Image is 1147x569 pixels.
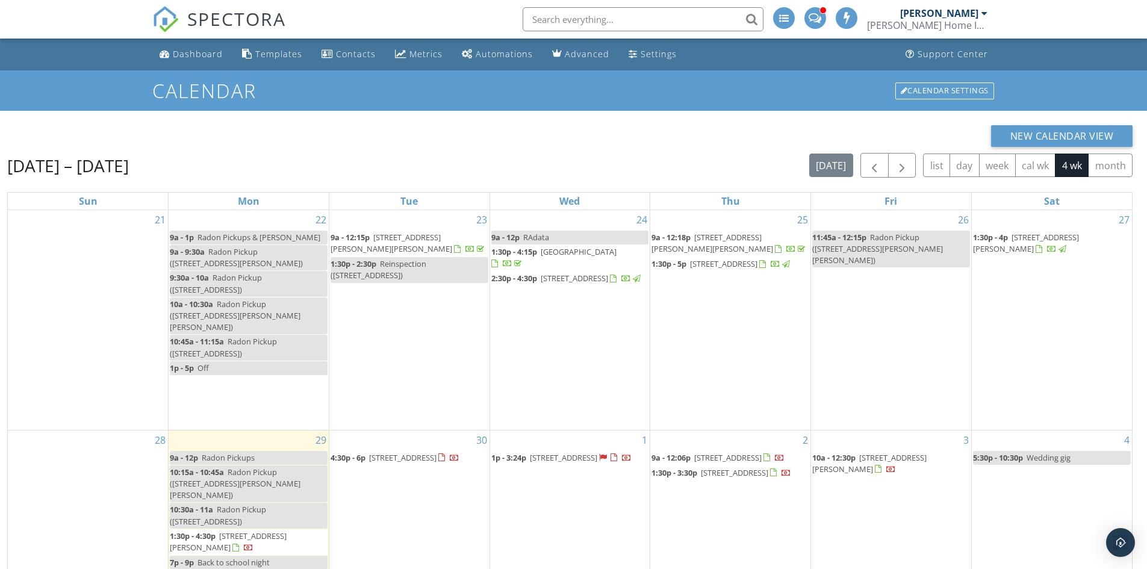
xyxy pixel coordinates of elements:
[956,210,971,229] a: Go to September 26, 2025
[973,232,1079,254] a: 1:30p - 4p [STREET_ADDRESS][PERSON_NAME]
[812,452,927,474] a: 10a - 12:30p [STREET_ADDRESS][PERSON_NAME]
[651,452,785,463] a: 9a - 12:06p [STREET_ADDRESS]
[170,452,198,463] span: 9a - 12p
[651,466,809,480] a: 1:30p - 3:30p [STREET_ADDRESS]
[170,246,205,257] span: 9a - 9:30a
[491,452,526,463] span: 1p - 3:24p
[237,43,307,66] a: Templates
[369,452,437,463] span: [STREET_ADDRESS]
[331,232,370,243] span: 9a - 12:15p
[197,557,270,568] span: Back to school night
[170,336,224,347] span: 10:45a - 11:15a
[331,258,426,281] span: Reinspection ([STREET_ADDRESS])
[331,452,365,463] span: 4:30p - 6p
[690,258,757,269] span: [STREET_ADDRESS]
[476,48,533,60] div: Automations
[651,452,691,463] span: 9a - 12:06p
[651,467,791,478] a: 1:30p - 3:30p [STREET_ADDRESS]
[170,232,194,243] span: 9a - 1p
[979,154,1016,177] button: week
[152,80,995,101] h1: Calendar
[329,210,490,430] td: Go to September 23, 2025
[1042,193,1062,210] a: Saturday
[457,43,538,66] a: Automations (Advanced)
[152,431,168,450] a: Go to September 28, 2025
[860,153,889,178] button: Previous
[694,452,762,463] span: [STREET_ADDRESS]
[812,232,866,243] span: 11:45a - 12:15p
[895,82,994,99] div: Calendar Settings
[170,530,287,553] a: 1:30p - 4:30p [STREET_ADDRESS][PERSON_NAME]
[235,193,262,210] a: Monday
[474,210,490,229] a: Go to September 23, 2025
[565,48,609,60] div: Advanced
[634,210,650,229] a: Go to September 24, 2025
[8,210,169,430] td: Go to September 21, 2025
[809,154,853,177] button: [DATE]
[170,504,266,526] span: Radon Pickup ([STREET_ADDRESS])
[170,467,300,500] span: Radon Pickup ([STREET_ADDRESS][PERSON_NAME][PERSON_NAME])
[719,193,742,210] a: Thursday
[170,362,194,373] span: 1p - 5p
[170,530,216,541] span: 1:30p - 4:30p
[800,431,810,450] a: Go to October 2, 2025
[639,431,650,450] a: Go to October 1, 2025
[152,6,179,33] img: The Best Home Inspection Software - Spectora
[882,193,900,210] a: Friday
[170,299,213,309] span: 10a - 10:30a
[331,232,486,254] a: 9a - 12:15p [STREET_ADDRESS][PERSON_NAME][PERSON_NAME]
[255,48,302,60] div: Templates
[170,467,224,477] span: 10:15a - 10:45a
[1122,431,1132,450] a: Go to October 4, 2025
[152,16,286,42] a: SPECTORA
[331,451,488,465] a: 4:30p - 6p [STREET_ADDRESS]
[961,431,971,450] a: Go to October 3, 2025
[651,467,697,478] span: 1:30p - 3:30p
[170,504,213,515] span: 10:30a - 11a
[812,232,943,266] span: Radon Pickup ([STREET_ADDRESS][PERSON_NAME][PERSON_NAME])
[624,43,682,66] a: Settings
[1116,210,1132,229] a: Go to September 27, 2025
[973,232,1079,254] span: [STREET_ADDRESS][PERSON_NAME]
[651,232,773,254] span: [STREET_ADDRESS][PERSON_NAME][PERSON_NAME]
[170,529,328,555] a: 1:30p - 4:30p [STREET_ADDRESS][PERSON_NAME]
[170,272,262,294] span: Radon Pickup ([STREET_ADDRESS])
[197,232,320,243] span: Radon Pickups & [PERSON_NAME]
[950,154,980,177] button: day
[313,210,329,229] a: Go to September 22, 2025
[491,273,642,284] a: 2:30p - 4:30p [STREET_ADDRESS]
[313,431,329,450] a: Go to September 29, 2025
[973,232,1008,243] span: 1:30p - 4p
[888,153,916,178] button: Next
[795,210,810,229] a: Go to September 25, 2025
[973,231,1131,257] a: 1:30p - 4p [STREET_ADDRESS][PERSON_NAME]
[491,245,649,271] a: 1:30p - 4:15p [GEOGRAPHIC_DATA]
[1106,528,1135,557] div: Open Intercom Messenger
[331,452,459,463] a: 4:30p - 6p [STREET_ADDRESS]
[918,48,988,60] div: Support Center
[173,48,223,60] div: Dashboard
[973,452,1023,463] span: 5:30p - 10:30p
[894,81,995,101] a: Calendar Settings
[491,452,632,463] a: 1p - 3:24p [STREET_ADDRESS]
[491,246,537,257] span: 1:30p - 4:15p
[991,125,1133,147] button: New Calendar View
[530,452,597,463] span: [STREET_ADDRESS]
[901,43,993,66] a: Support Center
[155,43,228,66] a: Dashboard
[390,43,447,66] a: Metrics
[1015,154,1056,177] button: cal wk
[651,232,691,243] span: 9a - 12:18p
[812,451,970,477] a: 10a - 12:30p [STREET_ADDRESS][PERSON_NAME]
[491,273,537,284] span: 2:30p - 4:30p
[1027,452,1071,463] span: Wedding gig
[651,257,809,272] a: 1:30p - 5p [STREET_ADDRESS]
[701,467,768,478] span: [STREET_ADDRESS]
[812,452,927,474] span: [STREET_ADDRESS][PERSON_NAME]
[491,451,649,465] a: 1p - 3:24p [STREET_ADDRESS]
[650,210,811,430] td: Go to September 25, 2025
[557,193,582,210] a: Wednesday
[202,452,255,463] span: Radon Pickups
[491,246,617,269] a: 1:30p - 4:15p [GEOGRAPHIC_DATA]
[170,299,300,332] span: Radon Pickup ([STREET_ADDRESS][PERSON_NAME][PERSON_NAME])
